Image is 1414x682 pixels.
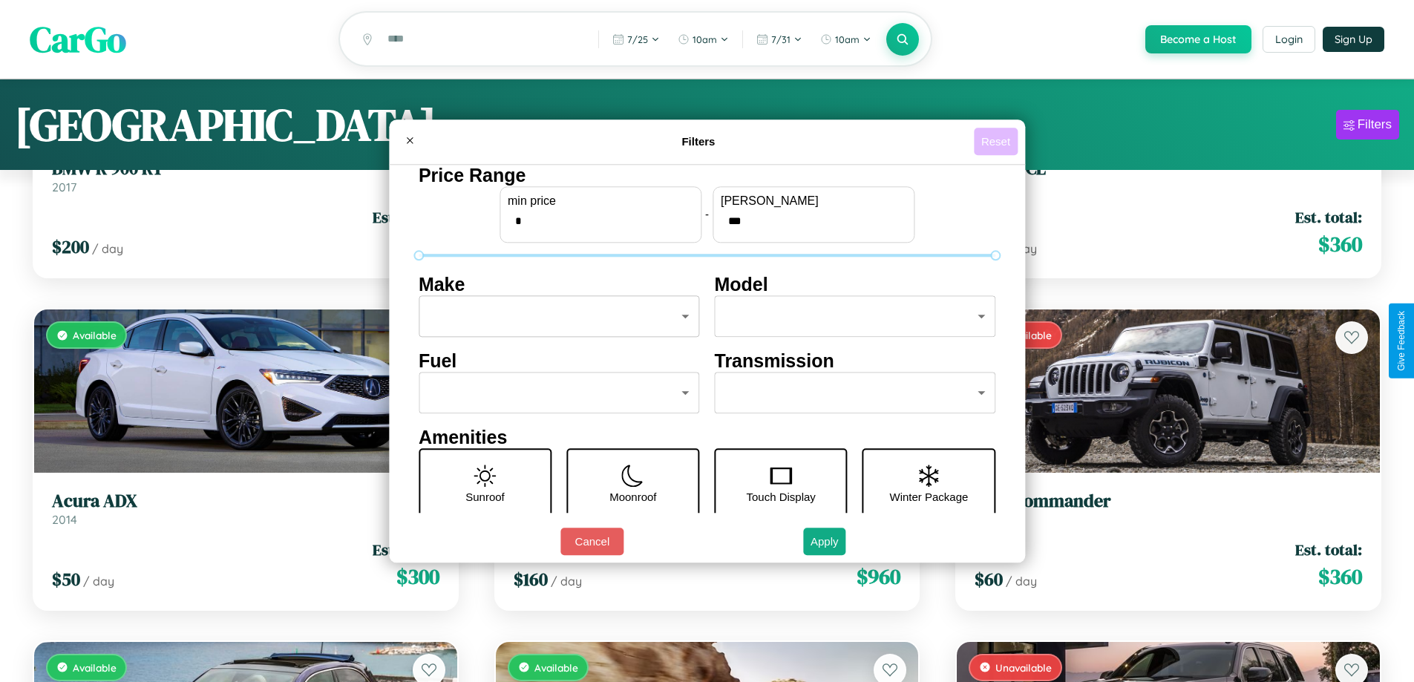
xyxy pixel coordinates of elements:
[974,128,1018,155] button: Reset
[835,33,860,45] span: 10am
[857,562,900,591] span: $ 960
[1295,539,1362,560] span: Est. total:
[1323,27,1384,52] button: Sign Up
[52,235,89,259] span: $ 200
[670,27,736,51] button: 10am
[30,15,126,64] span: CarGo
[693,33,717,45] span: 10am
[975,491,1362,527] a: Jeep Commander2023
[73,329,117,341] span: Available
[1263,26,1315,53] button: Login
[1396,311,1407,371] div: Give Feedback
[560,528,623,555] button: Cancel
[373,206,439,228] span: Est. total:
[514,567,548,591] span: $ 160
[975,567,1003,591] span: $ 60
[551,574,582,588] span: / day
[605,27,667,51] button: 7/25
[52,512,77,527] span: 2014
[995,661,1052,674] span: Unavailable
[890,487,969,507] p: Winter Package
[52,180,76,194] span: 2017
[715,274,996,295] h4: Model
[534,661,578,674] span: Available
[1318,562,1362,591] span: $ 360
[813,27,879,51] button: 10am
[52,491,439,512] h3: Acura ADX
[749,27,810,51] button: 7/31
[975,491,1362,512] h3: Jeep Commander
[1295,206,1362,228] span: Est. total:
[1358,117,1392,132] div: Filters
[1145,25,1251,53] button: Become a Host
[52,158,439,194] a: BMW R 900 RT2017
[15,94,436,155] h1: [GEOGRAPHIC_DATA]
[1006,574,1037,588] span: / day
[465,487,505,507] p: Sunroof
[419,350,700,372] h4: Fuel
[52,567,80,591] span: $ 50
[73,661,117,674] span: Available
[975,158,1362,194] a: Acura CL2016
[803,528,846,555] button: Apply
[1318,229,1362,259] span: $ 360
[419,165,995,186] h4: Price Range
[419,274,700,295] h4: Make
[83,574,114,588] span: / day
[423,135,974,148] h4: Filters
[746,487,815,507] p: Touch Display
[721,194,906,208] label: [PERSON_NAME]
[373,539,439,560] span: Est. total:
[92,241,123,256] span: / day
[396,562,439,591] span: $ 300
[508,194,693,208] label: min price
[1336,110,1399,140] button: Filters
[609,487,656,507] p: Moonroof
[627,33,648,45] span: 7 / 25
[771,33,791,45] span: 7 / 31
[715,350,996,372] h4: Transmission
[705,204,709,224] p: -
[52,491,439,527] a: Acura ADX2014
[419,427,995,448] h4: Amenities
